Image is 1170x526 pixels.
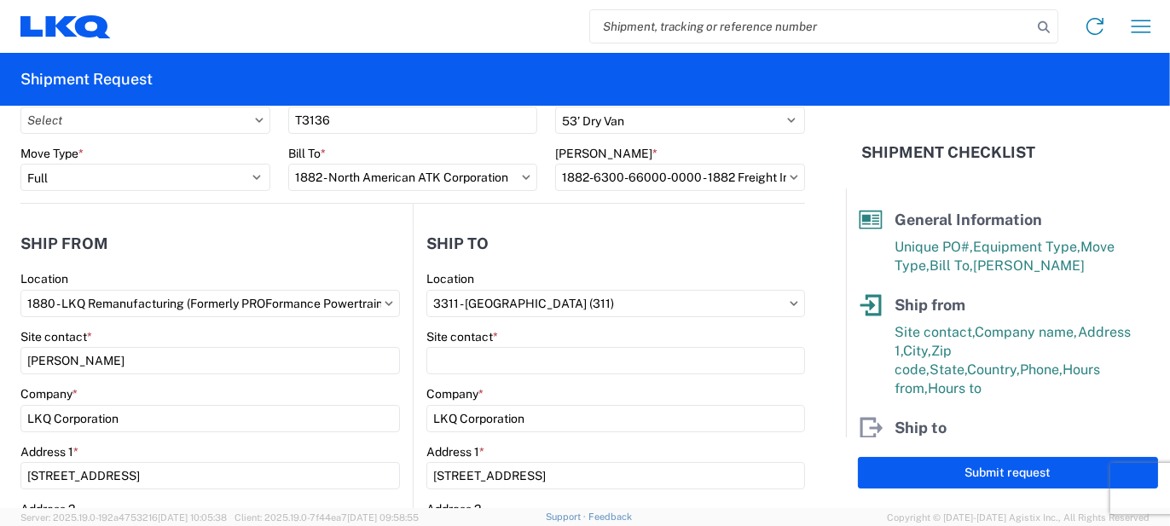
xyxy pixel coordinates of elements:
[20,329,92,344] label: Site contact
[590,10,1032,43] input: Shipment, tracking or reference number
[967,361,1020,378] span: Country,
[975,324,1078,340] span: Company name,
[895,239,973,255] span: Unique PO#,
[887,510,1150,525] span: Copyright © [DATE]-[DATE] Agistix Inc., All Rights Reserved
[20,107,270,134] input: Select
[426,290,805,317] input: Select
[555,164,805,191] input: Select
[288,164,538,191] input: Select
[588,512,632,522] a: Feedback
[1020,361,1063,378] span: Phone,
[426,271,474,286] label: Location
[426,444,484,460] label: Address 1
[895,324,975,340] span: Site contact,
[930,361,967,378] span: State,
[20,501,75,517] label: Address 2
[426,235,489,252] h2: Ship to
[895,211,1042,228] span: General Information
[20,146,84,161] label: Move Type
[895,419,947,436] span: Ship to
[20,290,400,317] input: Select
[895,296,965,314] span: Ship from
[903,343,931,359] span: City,
[20,271,68,286] label: Location
[928,380,982,396] span: Hours to
[235,512,419,523] span: Client: 2025.19.0-7f44ea7
[426,329,498,344] label: Site contact
[20,512,227,523] span: Server: 2025.19.0-192a4753216
[426,501,481,517] label: Address 2
[546,512,588,522] a: Support
[347,512,419,523] span: [DATE] 09:58:55
[555,146,657,161] label: [PERSON_NAME]
[20,69,153,90] h2: Shipment Request
[930,257,973,274] span: Bill To,
[20,235,108,252] h2: Ship from
[858,457,1158,488] button: Submit request
[973,239,1080,255] span: Equipment Type,
[973,257,1085,274] span: [PERSON_NAME]
[861,142,1035,163] h2: Shipment Checklist
[20,444,78,460] label: Address 1
[20,386,78,402] label: Company
[426,386,484,402] label: Company
[158,512,227,523] span: [DATE] 10:05:38
[288,146,326,161] label: Bill To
